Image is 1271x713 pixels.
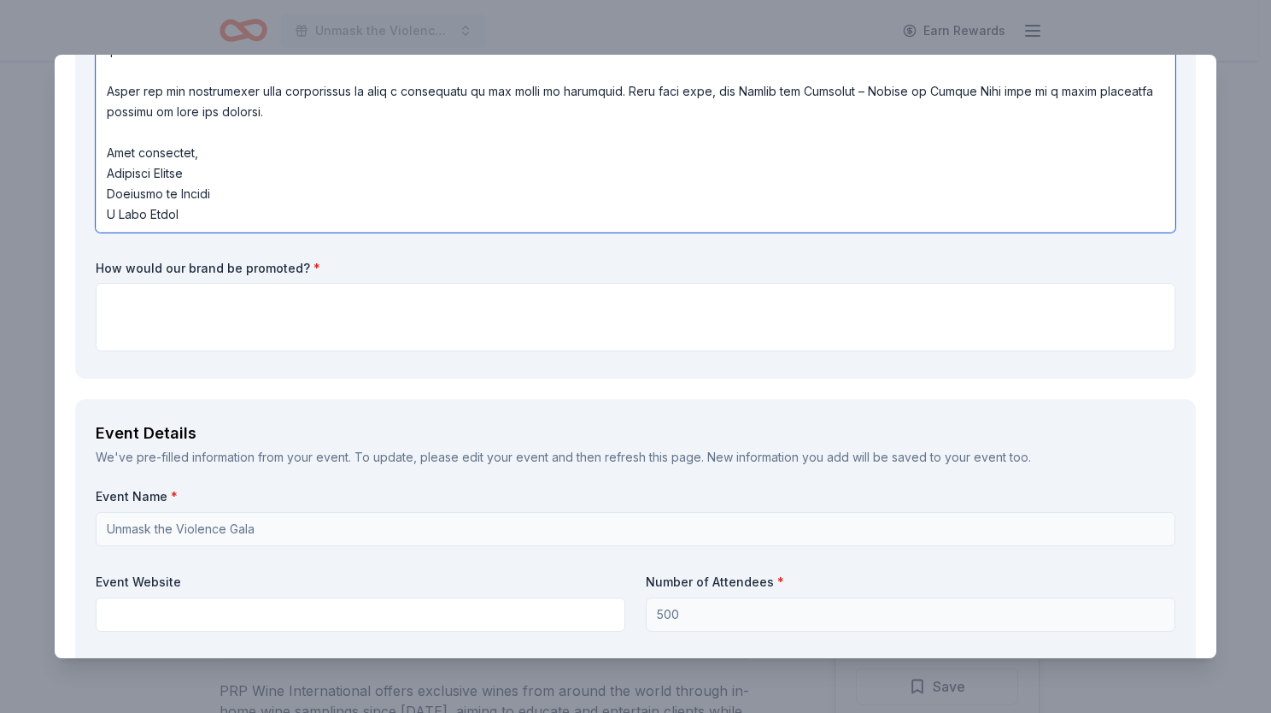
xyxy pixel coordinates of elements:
[96,260,1175,277] label: How would our brand be promoted?
[96,447,1175,468] div: We've pre-filled information from your event. To update, please edit your event and then refresh ...
[96,574,625,591] label: Event Website
[96,488,1175,505] label: Event Name
[96,420,1175,447] div: Event Details
[646,574,1175,591] label: Number of Attendees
